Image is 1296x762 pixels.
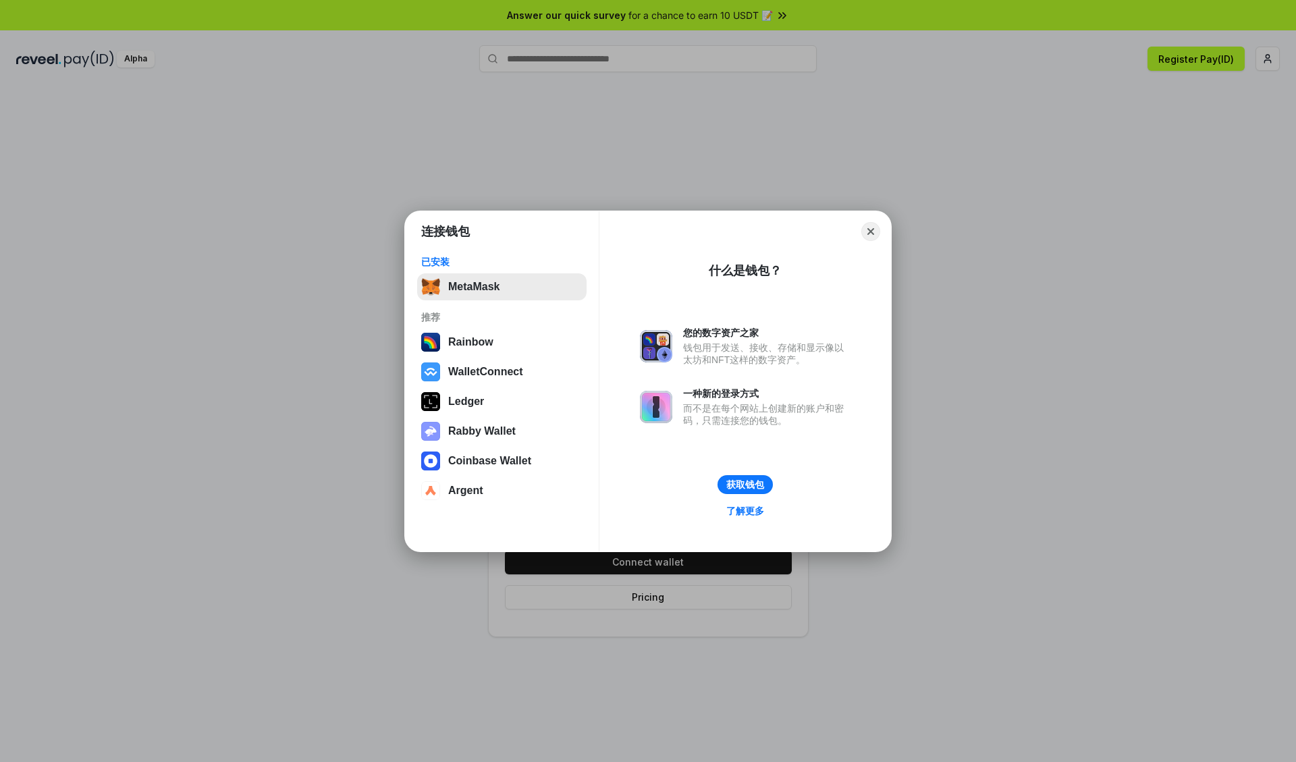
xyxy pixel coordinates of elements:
[417,358,587,385] button: WalletConnect
[417,447,587,474] button: Coinbase Wallet
[718,502,772,520] a: 了解更多
[861,222,880,241] button: Close
[421,311,583,323] div: 推荐
[421,481,440,500] img: svg+xml,%3Csvg%20width%3D%2228%22%20height%3D%2228%22%20viewBox%3D%220%200%2028%2028%22%20fill%3D...
[448,485,483,497] div: Argent
[683,387,850,400] div: 一种新的登录方式
[421,256,583,268] div: 已安装
[640,391,672,423] img: svg+xml,%3Csvg%20xmlns%3D%22http%3A%2F%2Fwww.w3.org%2F2000%2Fsvg%22%20fill%3D%22none%22%20viewBox...
[421,392,440,411] img: svg+xml,%3Csvg%20xmlns%3D%22http%3A%2F%2Fwww.w3.org%2F2000%2Fsvg%22%20width%3D%2228%22%20height%3...
[683,342,850,366] div: 钱包用于发送、接收、存储和显示像以太坊和NFT这样的数字资产。
[640,330,672,362] img: svg+xml,%3Csvg%20xmlns%3D%22http%3A%2F%2Fwww.w3.org%2F2000%2Fsvg%22%20fill%3D%22none%22%20viewBox...
[417,329,587,356] button: Rainbow
[417,418,587,445] button: Rabby Wallet
[448,396,484,408] div: Ledger
[448,425,516,437] div: Rabby Wallet
[421,223,470,240] h1: 连接钱包
[417,273,587,300] button: MetaMask
[448,455,531,467] div: Coinbase Wallet
[709,263,782,279] div: 什么是钱包？
[417,388,587,415] button: Ledger
[421,362,440,381] img: svg+xml,%3Csvg%20width%3D%2228%22%20height%3D%2228%22%20viewBox%3D%220%200%2028%2028%22%20fill%3D...
[726,479,764,491] div: 获取钱包
[448,336,493,348] div: Rainbow
[417,477,587,504] button: Argent
[448,366,523,378] div: WalletConnect
[421,277,440,296] img: svg+xml,%3Csvg%20fill%3D%22none%22%20height%3D%2233%22%20viewBox%3D%220%200%2035%2033%22%20width%...
[726,505,764,517] div: 了解更多
[421,422,440,441] img: svg+xml,%3Csvg%20xmlns%3D%22http%3A%2F%2Fwww.w3.org%2F2000%2Fsvg%22%20fill%3D%22none%22%20viewBox...
[421,333,440,352] img: svg+xml,%3Csvg%20width%3D%22120%22%20height%3D%22120%22%20viewBox%3D%220%200%20120%20120%22%20fil...
[421,452,440,470] img: svg+xml,%3Csvg%20width%3D%2228%22%20height%3D%2228%22%20viewBox%3D%220%200%2028%2028%22%20fill%3D...
[683,402,850,427] div: 而不是在每个网站上创建新的账户和密码，只需连接您的钱包。
[718,475,773,494] button: 获取钱包
[683,327,850,339] div: 您的数字资产之家
[448,281,500,293] div: MetaMask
